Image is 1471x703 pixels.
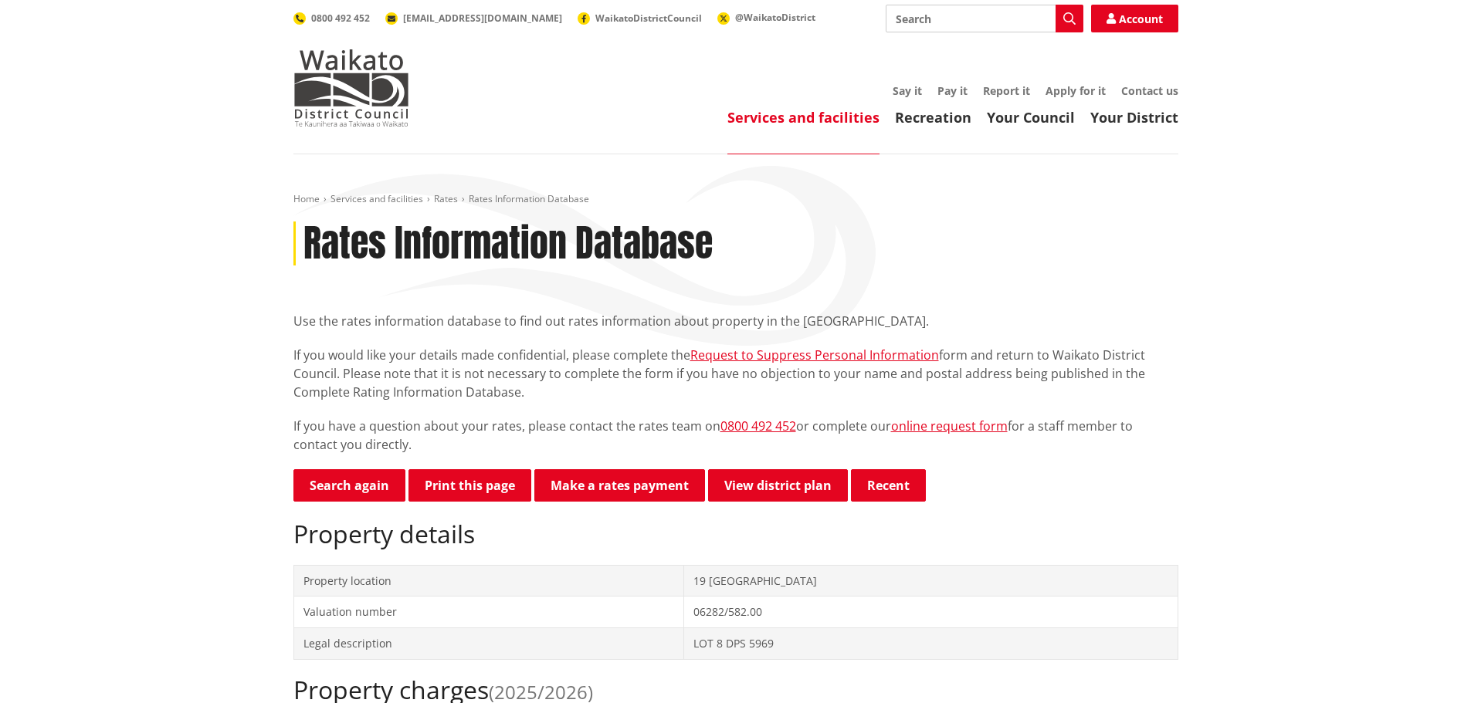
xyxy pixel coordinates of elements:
a: Make a rates payment [534,469,705,502]
p: If you would like your details made confidential, please complete the form and return to Waikato ... [293,346,1178,401]
h2: Property details [293,519,1178,549]
td: Property location [293,565,683,597]
td: 19 [GEOGRAPHIC_DATA] [683,565,1178,597]
a: Recreation [895,108,971,127]
a: Your Council [987,108,1075,127]
p: If you have a question about your rates, please contact the rates team on or complete our for a s... [293,417,1178,454]
a: Pay it [937,83,968,98]
a: Services and facilities [330,192,423,205]
span: Rates Information Database [469,192,589,205]
span: 0800 492 452 [311,12,370,25]
input: Search input [886,5,1083,32]
a: Your District [1090,108,1178,127]
a: Services and facilities [727,108,880,127]
a: Request to Suppress Personal Information [690,346,939,363]
a: View district plan [708,469,848,502]
a: Account [1091,5,1178,32]
nav: breadcrumb [293,193,1178,206]
span: [EMAIL_ADDRESS][DOMAIN_NAME] [403,12,562,25]
button: Recent [851,469,926,502]
a: online request form [891,417,1008,434]
a: 0800 492 452 [293,12,370,25]
span: @WaikatoDistrict [735,11,815,24]
td: 06282/582.00 [683,597,1178,628]
a: [EMAIL_ADDRESS][DOMAIN_NAME] [385,12,562,25]
a: WaikatoDistrictCouncil [578,12,702,25]
a: 0800 492 452 [720,417,796,434]
a: Report it [983,83,1030,98]
td: LOT 8 DPS 5969 [683,627,1178,659]
td: Valuation number [293,597,683,628]
button: Print this page [408,469,531,502]
span: WaikatoDistrictCouncil [595,12,702,25]
a: Home [293,192,320,205]
a: Say it [893,83,922,98]
a: Search again [293,469,405,502]
a: Rates [434,192,458,205]
p: Use the rates information database to find out rates information about property in the [GEOGRAPHI... [293,312,1178,330]
a: Apply for it [1046,83,1106,98]
h1: Rates Information Database [303,221,713,266]
td: Legal description [293,627,683,659]
a: Contact us [1121,83,1178,98]
a: @WaikatoDistrict [717,11,815,24]
img: Waikato District Council - Te Kaunihera aa Takiwaa o Waikato [293,49,409,127]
